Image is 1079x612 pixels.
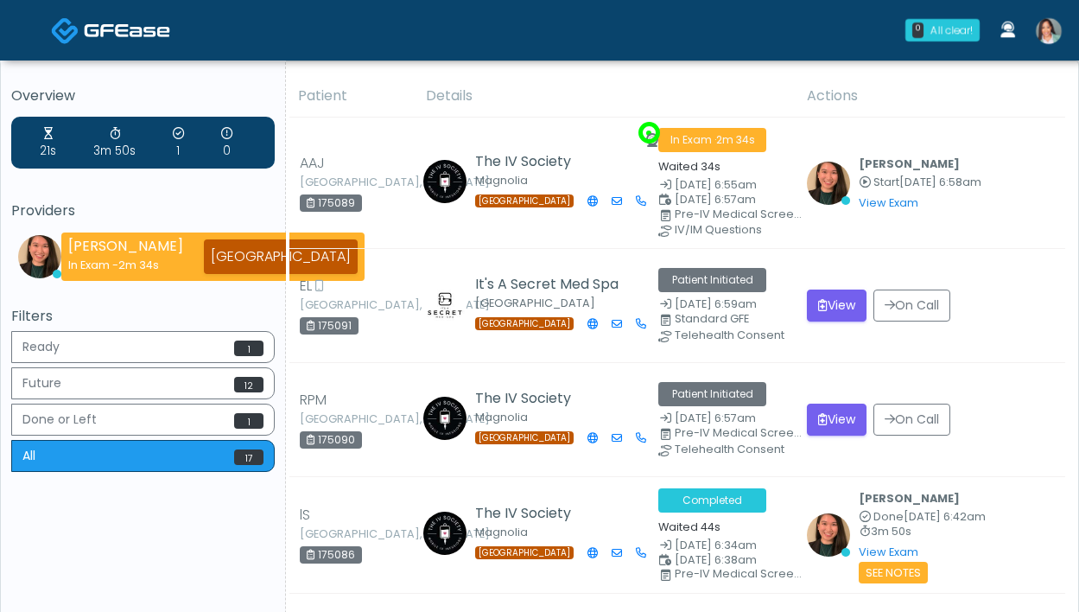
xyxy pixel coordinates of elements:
[300,414,395,424] small: [GEOGRAPHIC_DATA], [US_STATE]
[288,75,416,118] th: Patient
[300,177,395,188] small: [GEOGRAPHIC_DATA], [US_STATE]
[675,296,757,311] span: [DATE] 6:59am
[234,341,263,356] span: 1
[675,552,757,567] span: [DATE] 6:38am
[475,194,574,207] span: [GEOGRAPHIC_DATA]
[300,431,362,449] div: 175090
[658,180,786,191] small: Date Created
[807,290,866,322] button: View
[475,506,626,521] h5: The IV Society
[658,413,786,424] small: Date Created
[300,276,312,296] span: EL
[675,192,756,207] span: [DATE] 6:57am
[475,317,574,330] span: [GEOGRAPHIC_DATA]
[423,512,467,555] img: Claire Richardson
[234,449,263,465] span: 17
[475,154,626,169] h5: The IV Society
[11,203,275,219] h5: Providers
[300,153,325,174] span: AAJ
[1036,18,1062,44] img: Jennifer Ekeh
[658,520,720,534] small: Waited 44s
[859,545,918,559] a: View Exam
[658,268,766,292] span: Patient Initiated
[475,431,574,444] span: [GEOGRAPHIC_DATA]
[11,404,275,436] button: Done or Left1
[930,22,973,38] div: All clear!
[807,404,866,436] button: View
[475,277,626,292] h5: It's A Secret Med Spa
[912,22,923,38] div: 0
[675,314,803,324] div: Standard GFE
[300,300,395,310] small: [GEOGRAPHIC_DATA], [US_STATE]
[11,440,275,472] button: All17
[859,491,960,506] b: [PERSON_NAME]
[475,173,528,188] small: Magnolia
[423,397,467,440] img: Claire Richardson
[675,411,756,425] span: [DATE] 6:57am
[873,290,950,322] button: On Call
[807,162,850,205] img: Aila Paredes
[475,410,528,424] small: Magnolia
[173,125,184,160] div: 1
[40,125,56,160] div: 21s
[658,540,786,551] small: Date Created
[300,317,359,335] div: 175091
[904,509,986,524] span: [DATE] 6:42am
[859,195,918,210] a: View Exam
[675,209,803,220] div: Pre-IV Medical Screening
[807,513,850,557] img: Aila Paredes
[859,177,981,188] small: Started at
[873,509,904,524] span: Done
[234,413,263,429] span: 1
[11,331,275,363] button: Ready1
[675,177,757,192] span: [DATE] 6:55am
[899,175,981,189] span: [DATE] 6:58am
[18,235,61,278] img: Aila Paredes
[873,404,950,436] button: On Call
[93,125,136,160] div: 3m 50s
[51,2,170,58] a: Docovia
[300,505,310,526] span: lS
[859,562,928,583] small: See Notes
[859,156,960,171] b: [PERSON_NAME]
[658,299,786,310] small: Date Created
[300,546,362,564] div: 175086
[300,529,395,539] small: [GEOGRAPHIC_DATA], [US_STATE]
[416,75,797,118] th: Details
[11,309,275,324] h5: Filters
[84,22,170,39] img: Docovia
[423,160,467,203] img: Claire Richardson
[658,194,786,206] small: Scheduled Time
[204,239,358,274] div: [GEOGRAPHIC_DATA]
[475,546,574,559] span: [GEOGRAPHIC_DATA]
[11,88,275,104] h5: Overview
[68,257,183,273] div: In Exam -
[859,512,986,523] small: Completed at
[675,330,803,341] div: Telehealth Consent
[68,236,183,256] strong: [PERSON_NAME]
[221,125,232,160] div: 0
[675,444,803,455] div: Telehealth Consent
[859,526,986,538] small: 3m 50s
[11,367,275,399] button: Future12
[475,525,528,539] small: Magnolia
[475,296,595,310] small: [GEOGRAPHIC_DATA]
[234,377,263,392] span: 12
[475,391,626,406] h5: The IV Society
[675,428,803,438] div: Pre-IV Medical Screening
[873,175,899,189] span: Start
[675,569,803,579] div: Pre-IV Medical Screening
[658,382,766,406] span: Patient Initiated
[51,16,79,45] img: Docovia
[658,128,766,152] span: In Exam ·
[658,555,786,566] small: Scheduled Time
[716,132,755,147] span: 2m 34s
[895,12,990,48] a: 0 All clear!
[423,283,467,326] img: Amanda Creel
[300,390,327,411] span: RPM
[797,75,1065,118] th: Actions
[300,194,362,212] div: 175089
[11,331,275,476] div: Basic example
[658,159,720,174] small: Waited 34s
[675,225,803,235] div: IV/IM Questions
